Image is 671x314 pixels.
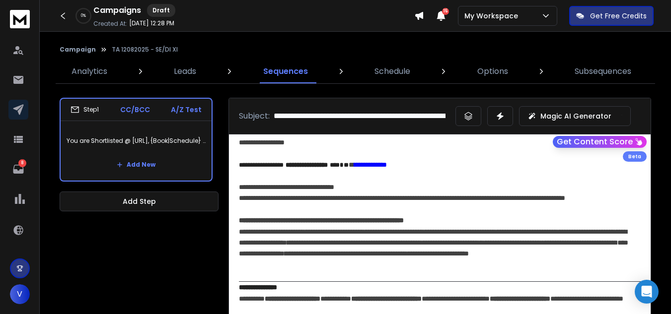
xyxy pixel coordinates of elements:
span: 15 [442,8,449,15]
button: Campaign [60,46,96,54]
li: Step1CC/BCCA/Z TestYou are Shortlisted @ [URL], {Book|Schedule} your {slot|time} for the {intervi... [60,98,213,182]
p: You are Shortlisted @ [URL], {Book|Schedule} your {slot|time} for the {interview|interview round}... [67,127,206,155]
div: Beta [623,151,647,162]
p: Magic AI Generator [540,111,611,121]
h1: Campaigns [93,4,141,16]
div: Open Intercom Messenger [635,280,659,304]
a: Schedule [369,60,416,83]
p: TA 12082025 - SE/DI XI [112,46,178,54]
p: Schedule [374,65,410,77]
button: Add Step [60,191,219,211]
div: Draft [147,4,175,17]
p: Get Free Credits [590,11,647,21]
p: [DATE] 12:28 PM [129,19,174,27]
p: Analytics [72,65,107,77]
a: 8 [8,159,28,179]
a: Analytics [66,60,113,83]
p: A/Z Test [171,105,202,115]
p: 0 % [81,13,86,19]
p: Leads [174,65,196,77]
button: V [10,284,30,304]
button: Get Free Credits [569,6,654,26]
a: Sequences [257,60,314,83]
img: logo [10,10,30,28]
p: CC/BCC [120,105,150,115]
p: Subsequences [575,65,631,77]
a: Options [471,60,514,83]
a: Subsequences [569,60,637,83]
p: 8 [18,159,26,167]
p: Sequences [263,65,308,77]
p: Options [477,65,508,77]
button: Add New [109,155,163,175]
button: Get Content Score [553,136,647,148]
p: Subject: [239,110,270,122]
a: Leads [168,60,202,83]
p: Created At: [93,20,127,28]
div: Step 1 [71,105,99,114]
p: My Workspace [464,11,522,21]
button: Magic AI Generator [519,106,631,126]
